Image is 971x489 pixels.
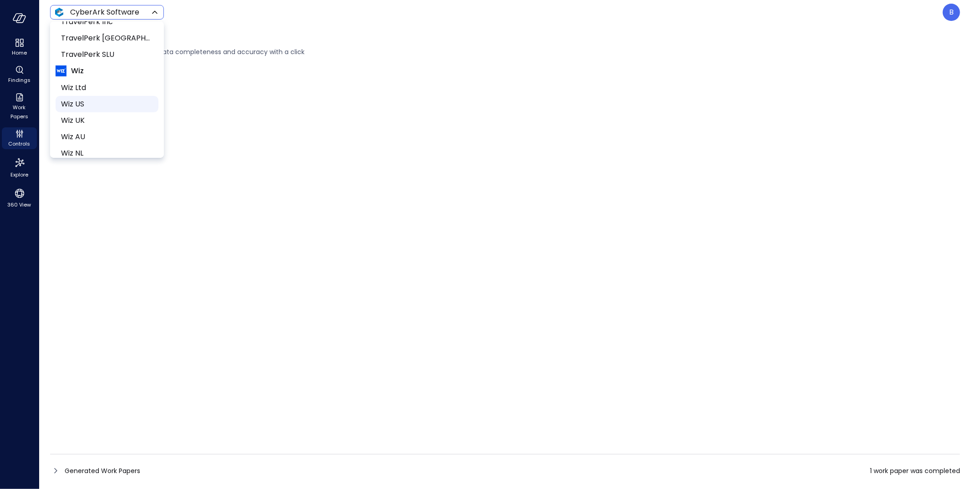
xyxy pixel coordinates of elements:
span: TravelPerk SLU [61,49,151,60]
span: Wiz UK [61,115,151,126]
li: Wiz US [56,96,158,112]
li: TravelPerk Inc [56,14,158,30]
li: TravelPerk SLU [56,46,158,63]
img: Wiz [56,66,66,76]
span: Wiz [71,66,84,76]
span: TravelPerk Inc [61,16,151,27]
span: Wiz Ltd [61,82,151,93]
li: Wiz NL [56,145,158,161]
span: Wiz US [61,99,151,110]
span: TravelPerk [GEOGRAPHIC_DATA] [61,33,151,44]
li: Wiz AU [56,129,158,145]
li: TravelPerk UK [56,30,158,46]
li: Wiz Ltd [56,80,158,96]
span: Wiz NL [61,148,151,159]
span: Wiz AU [61,131,151,142]
li: Wiz UK [56,112,158,129]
